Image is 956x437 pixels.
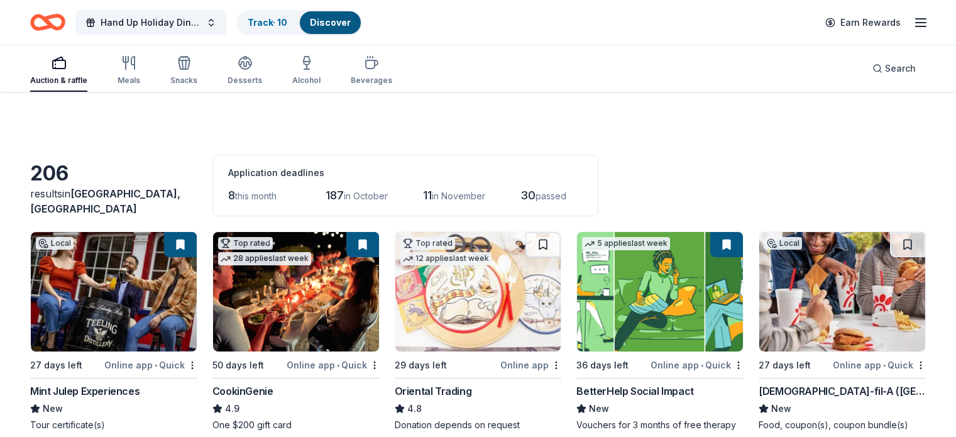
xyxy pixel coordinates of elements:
span: • [701,360,703,370]
span: New [43,401,63,416]
span: • [883,360,886,370]
div: Online app Quick [287,357,380,373]
span: 8 [228,189,235,202]
div: Local [764,237,802,250]
span: 187 [326,189,344,202]
div: Desserts [228,75,262,86]
div: Beverages [351,75,392,86]
button: Meals [118,50,140,92]
div: Top rated [218,237,273,250]
div: Local [36,237,74,250]
a: Track· 10 [248,17,287,28]
div: [DEMOGRAPHIC_DATA]-fil-A ([GEOGRAPHIC_DATA]) [759,384,926,399]
div: BetterHelp Social Impact [576,384,693,399]
button: Auction & raffle [30,50,87,92]
span: • [155,360,157,370]
div: Auction & raffle [30,75,87,86]
div: 12 applies last week [400,252,492,265]
div: Online app Quick [833,357,926,373]
span: New [589,401,609,416]
img: Image for CookinGenie [213,232,379,351]
span: in [30,187,180,215]
span: Hand Up Holiday Dinner and Auction [101,15,201,30]
div: Donation depends on request [395,419,562,431]
div: Oriental Trading [395,384,472,399]
div: 29 days left [395,358,447,373]
a: Home [30,8,65,37]
div: 36 days left [576,358,629,373]
div: Food, coupon(s), coupon bundle(s) [759,419,926,431]
button: Hand Up Holiday Dinner and Auction [75,10,226,35]
div: One $200 gift card [212,419,380,431]
button: Beverages [351,50,392,92]
a: Image for BetterHelp Social Impact5 applieslast week36 days leftOnline app•QuickBetterHelp Social... [576,231,744,431]
a: Image for CookinGenieTop rated28 applieslast week50 days leftOnline app•QuickCookinGenie4.9One $2... [212,231,380,431]
img: Image for Chick-fil-A (Louisville) [759,232,925,351]
span: [GEOGRAPHIC_DATA], [GEOGRAPHIC_DATA] [30,187,180,215]
div: Tour certificate(s) [30,419,197,431]
div: 27 days left [30,358,82,373]
div: Top rated [400,237,455,250]
span: 30 [520,189,536,202]
span: this month [235,191,277,201]
div: 28 applies last week [218,252,311,265]
div: Online app [500,357,561,373]
a: Earn Rewards [818,11,908,34]
span: 4.9 [225,401,239,416]
span: in October [344,191,388,201]
span: • [337,360,339,370]
a: Image for Mint Julep ExperiencesLocal27 days leftOnline app•QuickMint Julep ExperiencesNewTour ce... [30,231,197,431]
div: 27 days left [759,358,811,373]
button: Track· 10Discover [236,10,362,35]
button: Desserts [228,50,262,92]
button: Snacks [170,50,197,92]
span: passed [536,191,566,201]
div: Meals [118,75,140,86]
div: Alcohol [292,75,321,86]
button: Search [862,56,926,81]
div: Online app Quick [651,357,744,373]
span: 4.8 [407,401,422,416]
a: Image for Oriental TradingTop rated12 applieslast week29 days leftOnline appOriental Trading4.8Do... [395,231,562,431]
span: New [771,401,791,416]
span: 11 [423,189,432,202]
div: Vouchers for 3 months of free therapy [576,419,744,431]
div: results [30,186,197,216]
button: Alcohol [292,50,321,92]
img: Image for BetterHelp Social Impact [577,232,743,351]
a: Discover [310,17,351,28]
span: Search [885,61,916,76]
img: Image for Mint Julep Experiences [31,232,197,351]
div: Online app Quick [104,357,197,373]
div: 50 days left [212,358,264,373]
div: 206 [30,161,197,186]
div: Mint Julep Experiences [30,384,140,399]
span: in November [432,191,485,201]
img: Image for Oriental Trading [395,232,561,351]
div: 5 applies last week [582,237,670,250]
div: CookinGenie [212,384,273,399]
div: Application deadlines [228,165,583,180]
div: Snacks [170,75,197,86]
a: Image for Chick-fil-A (Louisville)Local27 days leftOnline app•Quick[DEMOGRAPHIC_DATA]-fil-A ([GEO... [759,231,926,431]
